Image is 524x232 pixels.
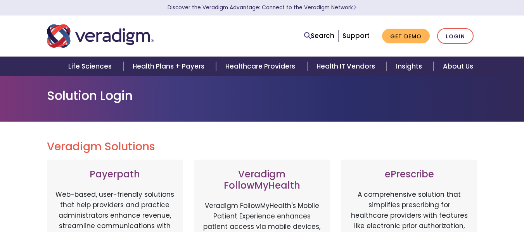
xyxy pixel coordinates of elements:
[342,31,370,40] a: Support
[47,88,477,103] h1: Solution Login
[353,4,356,11] span: Learn More
[434,57,482,76] a: About Us
[47,140,477,153] h2: Veradigm Solutions
[123,57,216,76] a: Health Plans + Payers
[202,169,322,191] h3: Veradigm FollowMyHealth
[55,169,175,180] h3: Payerpath
[47,23,154,49] img: Veradigm logo
[382,29,430,44] a: Get Demo
[59,57,123,76] a: Life Sciences
[387,57,434,76] a: Insights
[168,4,356,11] a: Discover the Veradigm Advantage: Connect to the Veradigm NetworkLearn More
[304,31,334,41] a: Search
[349,169,469,180] h3: ePrescribe
[437,28,474,44] a: Login
[307,57,387,76] a: Health IT Vendors
[216,57,307,76] a: Healthcare Providers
